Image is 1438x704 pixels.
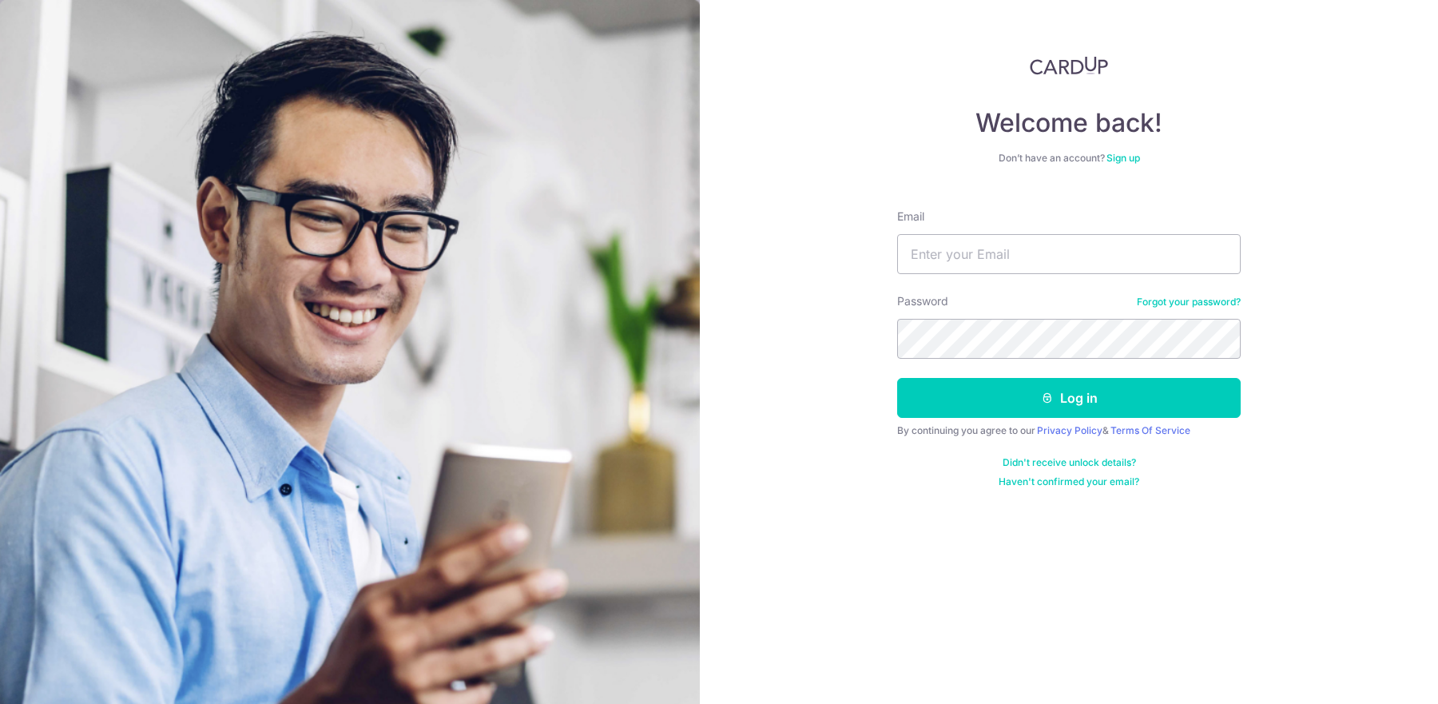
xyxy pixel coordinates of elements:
label: Email [897,209,924,225]
button: Log in [897,378,1241,418]
img: CardUp Logo [1030,56,1108,75]
div: Don’t have an account? [897,152,1241,165]
label: Password [897,293,948,309]
h4: Welcome back! [897,107,1241,139]
a: Haven't confirmed your email? [999,475,1139,488]
a: Sign up [1106,152,1140,164]
a: Forgot your password? [1137,296,1241,308]
a: Terms Of Service [1110,424,1190,436]
a: Didn't receive unlock details? [1003,456,1136,469]
a: Privacy Policy [1037,424,1102,436]
input: Enter your Email [897,234,1241,274]
div: By continuing you agree to our & [897,424,1241,437]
